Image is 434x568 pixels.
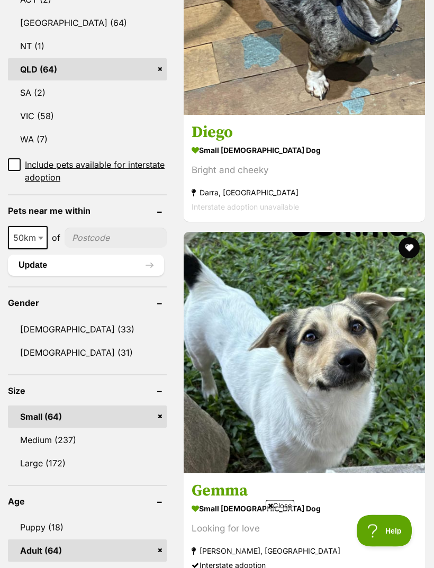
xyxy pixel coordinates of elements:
[192,143,417,158] strong: small [DEMOGRAPHIC_DATA] Dog
[25,159,167,184] span: Include pets available for interstate adoption
[8,129,167,151] a: WA (7)
[8,497,167,507] header: Age
[8,517,167,539] a: Puppy (18)
[8,159,167,184] a: Include pets available for interstate adoption
[8,255,164,276] button: Update
[8,406,167,428] a: Small (64)
[8,59,167,81] a: QLD (64)
[357,515,413,547] iframe: Help Scout Beacon - Open
[184,115,425,222] a: Diego small [DEMOGRAPHIC_DATA] Dog Bright and cheeky Darra, [GEOGRAPHIC_DATA] Interstate adoption...
[8,429,167,452] a: Medium (237)
[399,238,420,259] button: favourite
[24,515,410,563] iframe: Advertisement
[8,342,167,364] a: [DEMOGRAPHIC_DATA] (31)
[8,82,167,104] a: SA (2)
[266,500,294,511] span: Close
[8,319,167,341] a: [DEMOGRAPHIC_DATA] (33)
[192,502,417,517] strong: small [DEMOGRAPHIC_DATA] Dog
[8,386,167,396] header: Size
[8,35,167,58] a: NT (1)
[192,123,417,143] h3: Diego
[8,12,167,34] a: [GEOGRAPHIC_DATA] (64)
[192,164,417,178] div: Bright and cheeky
[8,206,167,216] header: Pets near me within
[65,228,167,248] input: postcode
[9,231,47,246] span: 50km
[8,540,167,562] a: Adult (64)
[8,299,167,308] header: Gender
[192,482,417,502] h3: Gemma
[8,453,167,475] a: Large (172)
[192,203,299,212] span: Interstate adoption unavailable
[52,232,60,245] span: of
[8,227,48,250] span: 50km
[192,186,417,200] strong: Darra, [GEOGRAPHIC_DATA]
[8,105,167,128] a: VIC (58)
[184,232,425,474] img: Gemma - Jack Russell Terrier Dog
